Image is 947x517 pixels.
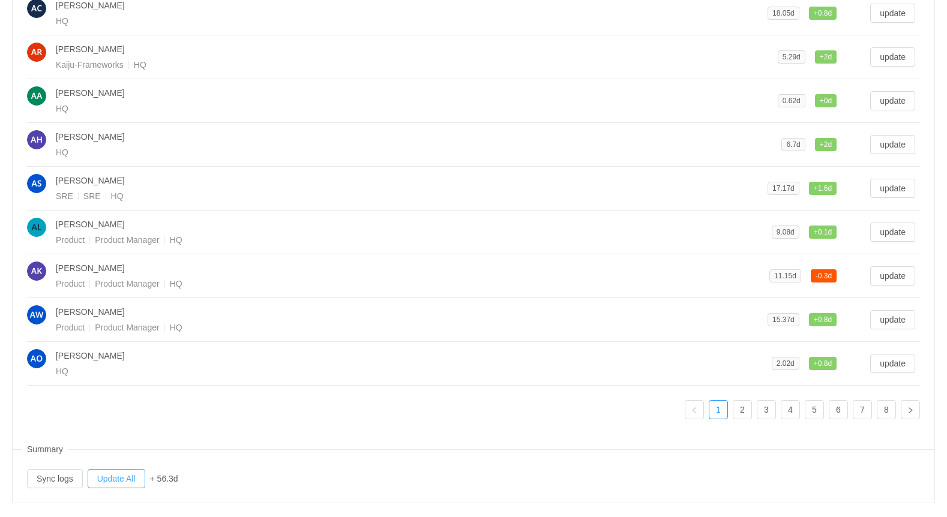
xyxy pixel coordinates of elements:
span: [PERSON_NAME] [56,351,125,360]
span: [PERSON_NAME] [56,263,125,273]
span: 0.3d [811,269,837,282]
span: [PERSON_NAME] [56,307,125,317]
span: [PERSON_NAME] [56,132,125,142]
span: SRE [56,191,83,201]
span: 15.37d [772,315,795,324]
a: 7 [853,401,871,419]
span: 5.29d [783,53,801,61]
span: 2.02d [777,359,795,368]
span: [PERSON_NAME] [56,88,125,98]
span: 0.1d [809,226,837,239]
span: [PERSON_NAME] [56,1,125,10]
img: AR-1.png [27,43,46,62]
span: + [814,359,818,368]
li: 5 [805,400,824,419]
span: 6.7d [786,140,800,149]
span: Product [56,323,95,332]
a: 8 [877,401,895,419]
a: 3 [757,401,775,419]
span: HQ [170,235,182,245]
a: 4 [781,401,799,419]
span: [PERSON_NAME] [56,176,125,185]
span: SRE [83,191,111,201]
button: update [870,354,915,373]
span: 0.8d [809,7,837,20]
span: 0.62d [783,97,801,105]
span: - [816,272,818,280]
li: 7 [853,400,872,419]
span: + [820,97,824,105]
span: 18.05d [772,9,795,17]
span: 11.15d [774,272,796,280]
span: + [820,53,824,61]
span: 0.8d [809,313,837,326]
li: 2 [733,400,752,419]
span: Summary [22,438,68,461]
span: HQ [170,279,182,288]
span: HQ [170,323,182,332]
li: Next Page [901,400,920,419]
a: 5 [805,401,823,419]
span: 2d [815,138,837,151]
span: Product Manager [95,323,169,332]
a: 1 [709,401,727,419]
span: [PERSON_NAME] [56,220,125,229]
span: + [814,184,818,193]
a: 2 [733,401,751,419]
span: 0d [815,94,837,107]
button: update [870,47,915,67]
button: update [870,266,915,285]
li: 1 [709,400,728,419]
img: AL-4.png [27,218,46,237]
img: 0676512e6aab97f0e5818cd509bc924e [27,174,46,193]
span: 0.8d [809,357,837,370]
span: HQ [56,148,68,157]
img: AK-2.png [27,261,46,281]
i: icon: left [691,407,698,414]
span: + [820,140,824,149]
span: + [814,315,818,324]
i: icon: right [907,407,914,414]
button: update [870,91,915,110]
img: AO-3.png [27,349,46,368]
span: Product Manager [95,235,169,245]
span: HQ [56,16,68,26]
span: HQ [111,191,124,201]
span: HQ [56,104,68,113]
li: 8 [877,400,896,419]
li: 4 [781,400,800,419]
span: 9.08d [777,228,795,236]
button: update [870,135,915,154]
span: 2d [815,50,837,64]
button: update [870,223,915,242]
button: update [870,179,915,198]
span: + [814,9,818,17]
button: update [870,4,915,23]
img: 86c422cf28b275054fa79e427120ab8f [27,130,46,149]
span: [PERSON_NAME] [56,44,125,54]
button: Sync logs [27,469,83,488]
li: 3 [757,400,776,419]
img: AW-3.png [27,305,46,324]
span: HQ [56,366,68,376]
span: Product Manager [95,279,169,288]
span: Product [56,235,95,245]
button: update [870,310,915,329]
span: Kaiju-Frameworks [56,60,134,70]
span: HQ [134,60,146,70]
li: 6 [829,400,848,419]
li: Previous Page [685,400,704,419]
span: + [814,228,818,236]
span: 17.17d [772,184,795,193]
span: 1.6d [809,182,837,195]
button: Update All [88,469,145,488]
span: Product [56,279,95,288]
img: 818d69405b79aab2d96839d928ca5205 [27,86,46,106]
a: 6 [829,401,847,419]
div: + 56.3d [150,473,178,485]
